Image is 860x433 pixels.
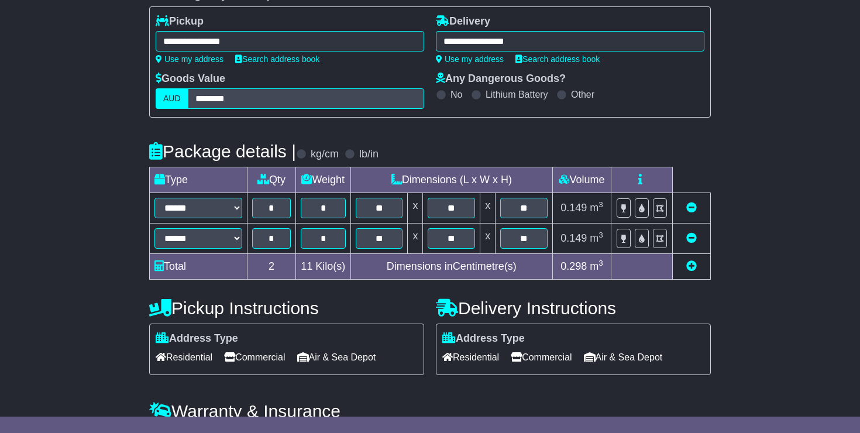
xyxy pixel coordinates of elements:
[359,148,379,161] label: lb/in
[560,232,587,244] span: 0.149
[297,348,376,366] span: Air & Sea Depot
[295,167,350,193] td: Weight
[350,167,552,193] td: Dimensions (L x W x H)
[686,260,697,272] a: Add new item
[301,260,312,272] span: 11
[156,73,225,85] label: Goods Value
[598,231,603,239] sup: 3
[149,401,711,421] h4: Warranty & Insurance
[442,332,525,345] label: Address Type
[686,232,697,244] a: Remove this item
[598,259,603,267] sup: 3
[350,254,552,280] td: Dimensions in Centimetre(s)
[408,193,423,224] td: x
[686,202,697,214] a: Remove this item
[149,142,296,161] h4: Package details |
[156,88,188,109] label: AUD
[408,224,423,254] td: x
[247,167,296,193] td: Qty
[552,167,611,193] td: Volume
[150,167,247,193] td: Type
[511,348,572,366] span: Commercial
[486,89,548,100] label: Lithium Battery
[156,54,223,64] a: Use my address
[436,54,504,64] a: Use my address
[571,89,594,100] label: Other
[515,54,600,64] a: Search address book
[480,193,496,224] td: x
[224,348,285,366] span: Commercial
[442,348,499,366] span: Residential
[311,148,339,161] label: kg/cm
[295,254,350,280] td: Kilo(s)
[450,89,462,100] label: No
[598,200,603,209] sup: 3
[156,332,238,345] label: Address Type
[584,348,663,366] span: Air & Sea Depot
[436,73,566,85] label: Any Dangerous Goods?
[156,348,212,366] span: Residential
[560,202,587,214] span: 0.149
[560,260,587,272] span: 0.298
[247,254,296,280] td: 2
[235,54,319,64] a: Search address book
[480,224,496,254] td: x
[590,202,603,214] span: m
[590,260,603,272] span: m
[436,15,490,28] label: Delivery
[149,298,424,318] h4: Pickup Instructions
[156,15,204,28] label: Pickup
[436,298,711,318] h4: Delivery Instructions
[590,232,603,244] span: m
[150,254,247,280] td: Total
